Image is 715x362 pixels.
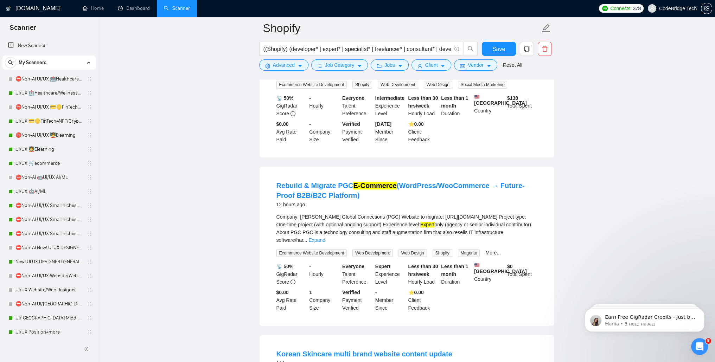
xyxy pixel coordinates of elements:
div: Hourly Load [407,94,440,117]
a: homeHome [83,5,104,11]
span: search [5,60,16,65]
b: Expert [375,264,391,269]
a: More... [485,250,501,256]
span: info-circle [291,279,295,284]
b: Everyone [342,95,364,101]
span: search [464,46,477,52]
span: 5 [706,338,711,344]
span: holder [87,287,92,293]
div: Avg Rate Paid [275,289,308,312]
span: Shopify [433,249,452,257]
div: Client Feedback [407,289,440,312]
span: bars [317,63,322,69]
b: $ 0 [507,264,513,269]
b: [DATE] [375,121,391,127]
span: holder [87,147,92,152]
a: searchScanner [164,5,190,11]
button: search [464,42,478,56]
button: search [5,57,16,68]
a: setting [701,6,712,11]
mark: E-Commerce [353,182,396,189]
a: ⛔Non-AI UI/UX Small niches 3 - NGO/Non-profit/sustainability [15,227,82,241]
span: holder [87,189,92,194]
b: - [309,121,311,127]
span: Ecommerce Website Development [276,249,347,257]
b: - [309,95,311,101]
a: ⛔Non-AI UI/UX Small niches 2 - HR (Ticketing), Legal,Tax/Logistics [15,213,82,227]
b: Everyone [342,264,364,269]
b: Verified [342,121,360,127]
b: Verified [342,290,360,295]
div: Hourly [308,94,341,117]
button: settingAdvancedcaret-down [259,59,308,71]
b: Less than 30 hrs/week [408,264,438,277]
div: Payment Verified [341,120,374,143]
span: holder [87,76,92,82]
a: UI/UX 💳🪙FinTech+NFT/Crypto/Blockchain/Casino [15,114,82,128]
div: GigRadar Score [275,94,308,117]
a: UI/UX 🤖AI/ML [15,185,82,199]
span: Client [425,61,438,69]
span: holder [87,104,92,110]
button: copy [520,42,534,56]
span: Save [492,45,505,53]
span: caret-down [440,63,445,69]
div: Duration [440,263,473,286]
b: 📡 50% [276,264,294,269]
span: holder [87,217,92,222]
a: Korean Skincare multi brand website content update [276,350,452,358]
a: Rebuild & Migrate PGCE-Commerce(WordPress/WooCommerce → Future-Proof B2B/B2C Platform) [276,182,525,199]
button: idcardVendorcaret-down [454,59,497,71]
span: Magento [458,249,480,257]
span: caret-down [486,63,491,69]
button: userClientcaret-down [411,59,452,71]
div: Client Feedback [407,120,440,143]
span: holder [87,329,92,335]
div: Member Since [374,289,407,312]
b: Intermediate [375,95,404,101]
b: [GEOGRAPHIC_DATA] [474,94,527,106]
span: holder [87,203,92,208]
span: idcard [460,63,465,69]
span: Job Category [325,61,354,69]
span: user [650,6,655,11]
a: ⛔Non-AI UI/UX 🏥Healthcare/Wellness/Sports/Fitness [15,72,82,86]
div: Experience Level [374,94,407,117]
div: Duration [440,94,473,117]
a: UI/UX Position+more [15,325,82,339]
div: Member Since [374,120,407,143]
div: Total Spent [506,94,539,117]
div: 12 hours ago [276,200,537,209]
img: upwork-logo.png [602,6,608,11]
span: Web Design [424,81,452,89]
a: ⛔Non-AI UI/[GEOGRAPHIC_DATA] Middle - [GEOGRAPHIC_DATA], [GEOGRAPHIC_DATA], [GEOGRAPHIC_DATA], [G... [15,297,82,311]
div: Company Size [308,289,341,312]
span: holder [87,175,92,180]
a: Expand [308,237,325,243]
span: holder [87,118,92,124]
span: Social Media Marketing [458,81,507,89]
span: info-circle [291,111,295,116]
a: ⛔Non-AI 🤖UI/UX AI/ML [15,170,82,185]
span: caret-down [357,63,362,69]
div: Experience Level [374,263,407,286]
span: caret-down [298,63,302,69]
b: $0.00 [276,121,289,127]
div: Country [473,94,506,117]
span: Connects: [610,5,631,12]
li: New Scanner [2,39,96,53]
div: Avg Rate Paid [275,120,308,143]
span: ... [303,237,307,243]
input: Scanner name... [263,19,540,37]
span: Web Development [378,81,418,89]
a: ⛔Non-AI UI/UX 🧑‍🏫Elearning [15,128,82,142]
span: holder [87,231,92,237]
b: ⭐️ 0.00 [408,121,424,127]
a: ⛔Non-AI UI/UX Website/Web designer [15,269,82,283]
div: GigRadar Score [275,263,308,286]
span: holder [87,245,92,251]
